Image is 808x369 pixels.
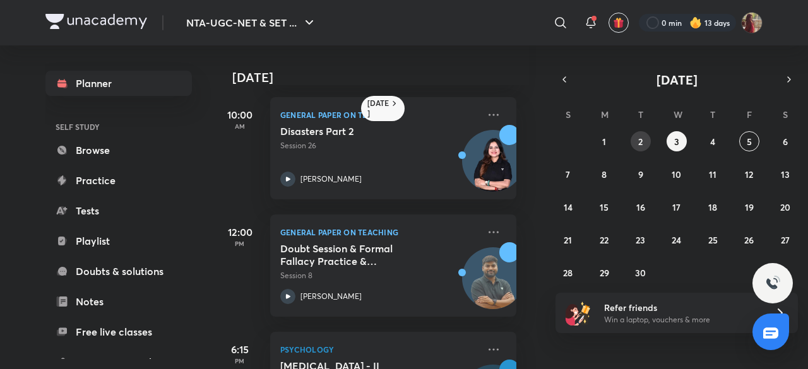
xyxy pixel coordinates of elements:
[232,70,529,85] h4: [DATE]
[703,230,723,250] button: September 25, 2025
[600,201,609,213] abbr: September 15, 2025
[631,131,651,151] button: September 2, 2025
[635,267,646,279] abbr: September 30, 2025
[775,164,795,184] button: September 13, 2025
[45,14,147,32] a: Company Logo
[703,197,723,217] button: September 18, 2025
[780,201,790,213] abbr: September 20, 2025
[631,262,651,283] button: September 30, 2025
[280,107,478,122] p: General Paper on Teaching
[566,300,591,325] img: referral
[775,197,795,217] button: September 20, 2025
[667,164,687,184] button: September 10, 2025
[367,98,389,119] h6: [DATE]
[709,168,716,180] abbr: September 11, 2025
[594,164,614,184] button: September 8, 2025
[600,234,609,246] abbr: September 22, 2025
[765,276,780,291] img: ttu
[280,225,478,240] p: General Paper on Teaching
[703,164,723,184] button: September 11, 2025
[631,230,651,250] button: September 23, 2025
[689,16,702,29] img: streak
[45,259,192,284] a: Doubts & solutions
[631,197,651,217] button: September 16, 2025
[747,136,752,148] abbr: September 5, 2025
[739,197,759,217] button: September 19, 2025
[280,342,478,357] p: Psychology
[710,108,715,120] abbr: Thursday
[45,198,192,223] a: Tests
[636,234,645,246] abbr: September 23, 2025
[703,131,723,151] button: September 4, 2025
[564,201,573,213] abbr: September 14, 2025
[708,201,717,213] abbr: September 18, 2025
[602,168,607,180] abbr: September 8, 2025
[708,234,718,246] abbr: September 25, 2025
[215,107,265,122] h5: 10:00
[215,342,265,357] h5: 6:15
[710,136,715,148] abbr: September 4, 2025
[558,164,578,184] button: September 7, 2025
[744,234,754,246] abbr: September 26, 2025
[631,164,651,184] button: September 9, 2025
[667,131,687,151] button: September 3, 2025
[783,108,788,120] abbr: Saturday
[638,168,643,180] abbr: September 9, 2025
[300,291,362,302] p: [PERSON_NAME]
[739,131,759,151] button: September 5, 2025
[215,225,265,240] h5: 12:00
[573,71,780,88] button: [DATE]
[638,108,643,120] abbr: Tuesday
[566,168,570,180] abbr: September 7, 2025
[594,262,614,283] button: September 29, 2025
[745,201,754,213] abbr: September 19, 2025
[215,357,265,365] p: PM
[741,12,763,33] img: Srishti Sharma
[747,108,752,120] abbr: Friday
[280,125,437,138] h5: Disasters Part 2
[781,168,790,180] abbr: September 13, 2025
[45,168,192,193] a: Practice
[600,267,609,279] abbr: September 29, 2025
[594,197,614,217] button: September 15, 2025
[594,131,614,151] button: September 1, 2025
[558,230,578,250] button: September 21, 2025
[179,10,324,35] button: NTA-UGC-NET & SET ...
[45,228,192,254] a: Playlist
[45,289,192,314] a: Notes
[775,230,795,250] button: September 27, 2025
[463,254,523,315] img: Avatar
[604,301,759,314] h6: Refer friends
[45,319,192,344] a: Free live classes
[636,201,645,213] abbr: September 16, 2025
[45,14,147,29] img: Company Logo
[745,168,753,180] abbr: September 12, 2025
[280,270,478,281] p: Session 8
[667,230,687,250] button: September 24, 2025
[45,116,192,138] h6: SELF STUDY
[215,240,265,247] p: PM
[558,262,578,283] button: September 28, 2025
[566,108,571,120] abbr: Sunday
[563,267,573,279] abbr: September 28, 2025
[638,136,643,148] abbr: September 2, 2025
[564,234,572,246] abbr: September 21, 2025
[602,136,606,148] abbr: September 1, 2025
[613,17,624,28] img: avatar
[667,197,687,217] button: September 17, 2025
[300,173,362,185] p: [PERSON_NAME]
[672,201,680,213] abbr: September 17, 2025
[672,234,681,246] abbr: September 24, 2025
[609,13,629,33] button: avatar
[45,138,192,163] a: Browse
[604,314,759,325] p: Win a laptop, vouchers & more
[601,108,609,120] abbr: Monday
[674,136,679,148] abbr: September 3, 2025
[783,136,788,148] abbr: September 6, 2025
[280,140,478,151] p: Session 26
[656,71,698,88] span: [DATE]
[739,230,759,250] button: September 26, 2025
[45,71,192,96] a: Planner
[672,168,681,180] abbr: September 10, 2025
[674,108,682,120] abbr: Wednesday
